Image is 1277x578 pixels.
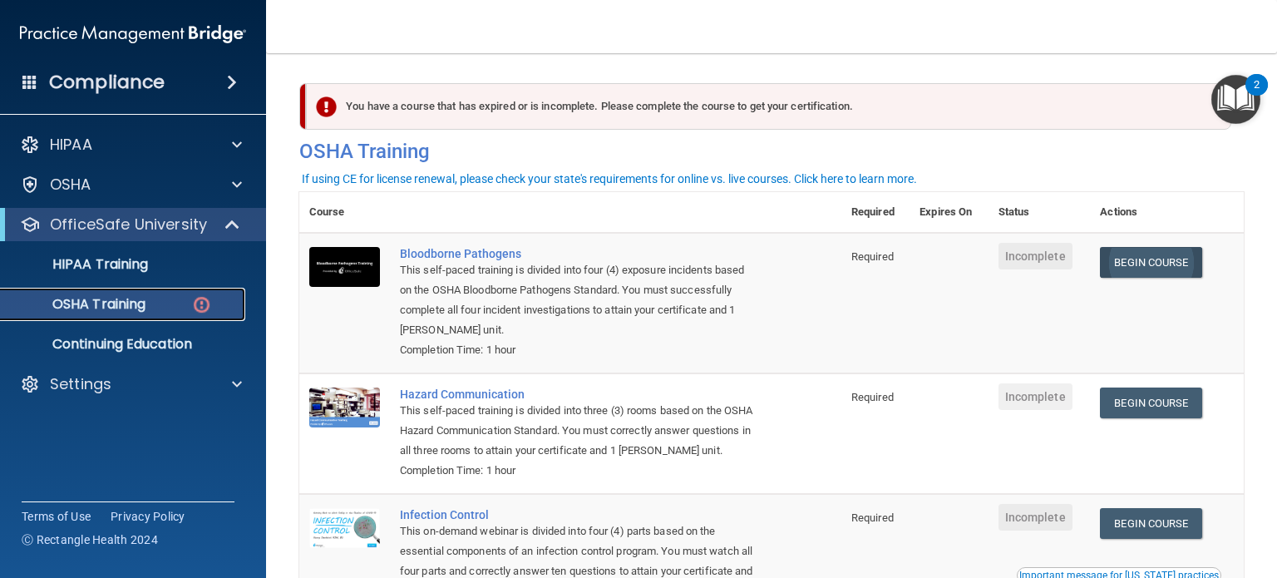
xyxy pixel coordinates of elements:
a: Begin Course [1100,388,1201,418]
img: danger-circle.6113f641.png [191,294,212,315]
h4: OSHA Training [299,140,1244,163]
th: Actions [1090,192,1244,233]
h4: Compliance [49,71,165,94]
p: OSHA Training [11,296,145,313]
a: OfficeSafe University [20,215,241,235]
button: Open Resource Center, 2 new notifications [1211,75,1260,124]
a: OSHA [20,175,242,195]
th: Status [989,192,1091,233]
span: Incomplete [998,383,1072,410]
th: Required [841,192,910,233]
p: HIPAA Training [11,256,148,273]
span: Required [851,250,894,263]
img: exclamation-circle-solid-danger.72ef9ffc.png [316,96,337,117]
a: Privacy Policy [111,508,185,525]
div: 2 [1254,85,1260,106]
a: HIPAA [20,135,242,155]
div: Completion Time: 1 hour [400,340,758,360]
th: Expires On [910,192,988,233]
p: HIPAA [50,135,92,155]
th: Course [299,192,390,233]
p: Settings [50,374,111,394]
span: Required [851,391,894,403]
button: If using CE for license renewal, please check your state's requirements for online vs. live cours... [299,170,920,187]
a: Terms of Use [22,508,91,525]
a: Hazard Communication [400,388,758,401]
span: Incomplete [998,243,1072,269]
div: This self-paced training is divided into three (3) rooms based on the OSHA Hazard Communication S... [400,401,758,461]
div: This self-paced training is divided into four (4) exposure incidents based on the OSHA Bloodborne... [400,260,758,340]
span: Required [851,511,894,524]
p: OfficeSafe University [50,215,207,235]
a: Settings [20,374,242,394]
a: Infection Control [400,508,758,521]
img: PMB logo [20,17,246,51]
div: If using CE for license renewal, please check your state's requirements for online vs. live cours... [302,173,917,185]
a: Begin Course [1100,247,1201,278]
div: You have a course that has expired or is incomplete. Please complete the course to get your certi... [306,83,1231,130]
a: Bloodborne Pathogens [400,247,758,260]
p: OSHA [50,175,91,195]
p: Continuing Education [11,336,238,353]
span: Ⓒ Rectangle Health 2024 [22,531,158,548]
div: Completion Time: 1 hour [400,461,758,481]
iframe: Drift Widget Chat Controller [990,461,1257,526]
